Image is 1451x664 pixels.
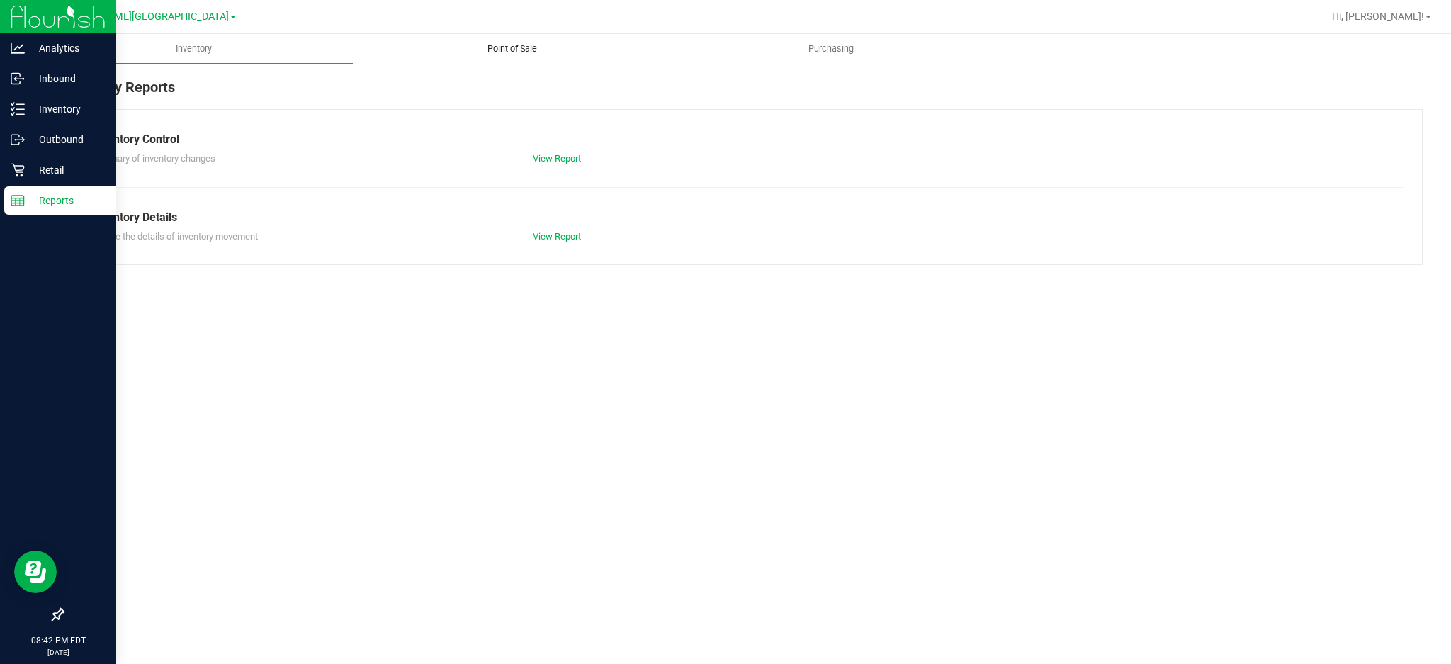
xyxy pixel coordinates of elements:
span: Summary of inventory changes [91,153,215,164]
span: [PERSON_NAME][GEOGRAPHIC_DATA] [54,11,229,23]
inline-svg: Inbound [11,72,25,86]
a: Inventory [34,34,353,64]
p: Analytics [25,40,110,57]
div: Inventory Control [91,131,1394,148]
p: Retail [25,162,110,179]
a: Point of Sale [353,34,672,64]
p: 08:42 PM EDT [6,634,110,647]
p: Inbound [25,70,110,87]
inline-svg: Reports [11,193,25,208]
inline-svg: Retail [11,163,25,177]
div: Inventory Reports [62,77,1423,109]
inline-svg: Outbound [11,133,25,147]
span: Explore the details of inventory movement [91,231,258,242]
inline-svg: Inventory [11,102,25,116]
iframe: Resource center [14,551,57,593]
inline-svg: Analytics [11,41,25,55]
p: [DATE] [6,647,110,658]
span: Point of Sale [468,43,556,55]
p: Inventory [25,101,110,118]
a: View Report [533,153,581,164]
p: Reports [25,192,110,209]
span: Inventory [157,43,231,55]
a: View Report [533,231,581,242]
p: Outbound [25,131,110,148]
a: Purchasing [672,34,990,64]
span: Hi, [PERSON_NAME]! [1332,11,1424,22]
span: Purchasing [789,43,873,55]
div: Inventory Details [91,209,1394,226]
